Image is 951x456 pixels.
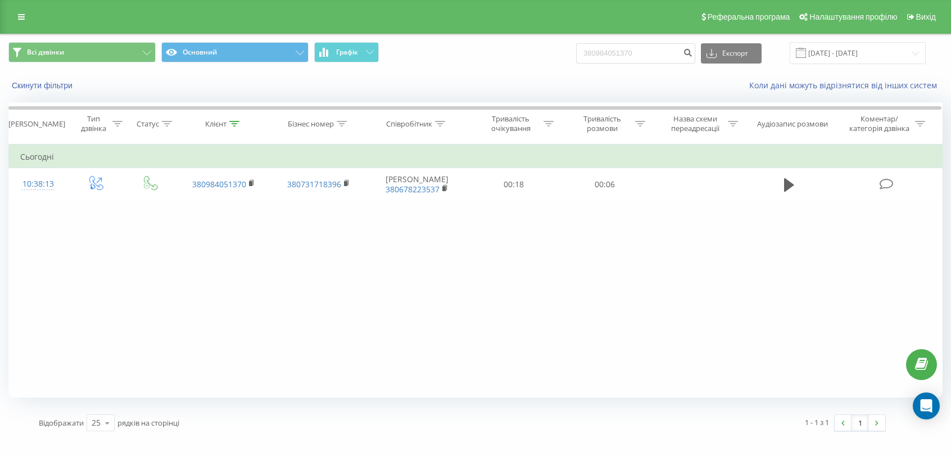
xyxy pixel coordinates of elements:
div: 1 - 1 з 1 [805,417,829,428]
a: 380731718396 [287,179,341,189]
a: 380984051370 [192,179,246,189]
td: 00:06 [559,168,650,201]
div: Бізнес номер [288,119,334,129]
div: Клієнт [205,119,227,129]
span: Реферальна програма [708,12,790,21]
div: 25 [92,417,101,428]
span: Відображати [39,418,84,428]
div: Співробітник [386,119,432,129]
span: Графік [336,48,358,56]
a: 1 [852,415,868,431]
a: 380678223537 [386,184,440,195]
td: Сьогодні [9,146,943,168]
td: 00:18 [468,168,559,201]
input: Пошук за номером [576,43,695,64]
div: Статус [137,119,159,129]
span: Всі дзвінки [27,48,64,57]
div: Тривалість розмови [572,114,632,133]
div: [PERSON_NAME] [8,119,65,129]
button: Всі дзвінки [8,42,156,62]
button: Скинути фільтри [8,80,78,91]
span: Налаштування профілю [809,12,897,21]
div: Тип дзвінка [77,114,110,133]
button: Графік [314,42,379,62]
button: Основний [161,42,309,62]
td: [PERSON_NAME] [366,168,468,201]
span: Вихід [916,12,936,21]
span: рядків на сторінці [117,418,179,428]
button: Експорт [701,43,762,64]
div: Тривалість очікування [481,114,541,133]
div: 10:38:13 [20,173,56,195]
div: Аудіозапис розмови [757,119,828,129]
div: Назва схеми переадресації [665,114,725,133]
a: Коли дані можуть відрізнятися вiд інших систем [749,80,943,91]
div: Коментар/категорія дзвінка [846,114,912,133]
div: Open Intercom Messenger [913,392,940,419]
